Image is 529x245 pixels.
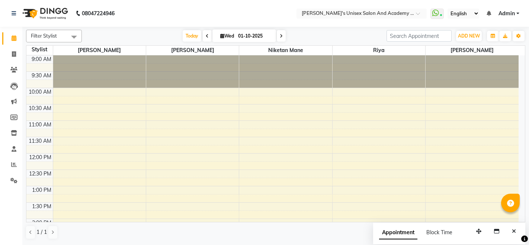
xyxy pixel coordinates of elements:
[36,228,47,236] span: 1 / 1
[82,3,115,24] b: 08047224946
[31,186,53,194] div: 1:00 PM
[53,46,146,55] span: [PERSON_NAME]
[28,154,53,161] div: 12:00 PM
[239,46,332,55] span: Niketan Mane
[31,219,53,227] div: 2:00 PM
[146,46,239,55] span: [PERSON_NAME]
[387,30,452,42] input: Search Appointment
[19,3,70,24] img: logo
[333,46,425,55] span: Riya
[236,30,273,42] input: 2025-10-01
[26,46,53,54] div: Stylist
[27,88,53,96] div: 10:00 AM
[27,104,53,112] div: 10:30 AM
[30,55,53,63] div: 9:00 AM
[30,72,53,80] div: 9:30 AM
[379,226,417,239] span: Appointment
[426,229,452,236] span: Block Time
[183,30,201,42] span: Today
[28,170,53,178] div: 12:30 PM
[498,215,522,238] iframe: chat widget
[31,33,57,39] span: Filter Stylist
[458,33,480,39] span: ADD NEW
[27,137,53,145] div: 11:30 AM
[456,31,482,41] button: ADD NEW
[27,121,53,129] div: 11:00 AM
[498,10,515,17] span: Admin
[218,33,236,39] span: Wed
[426,46,519,55] span: [PERSON_NAME]
[31,203,53,210] div: 1:30 PM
